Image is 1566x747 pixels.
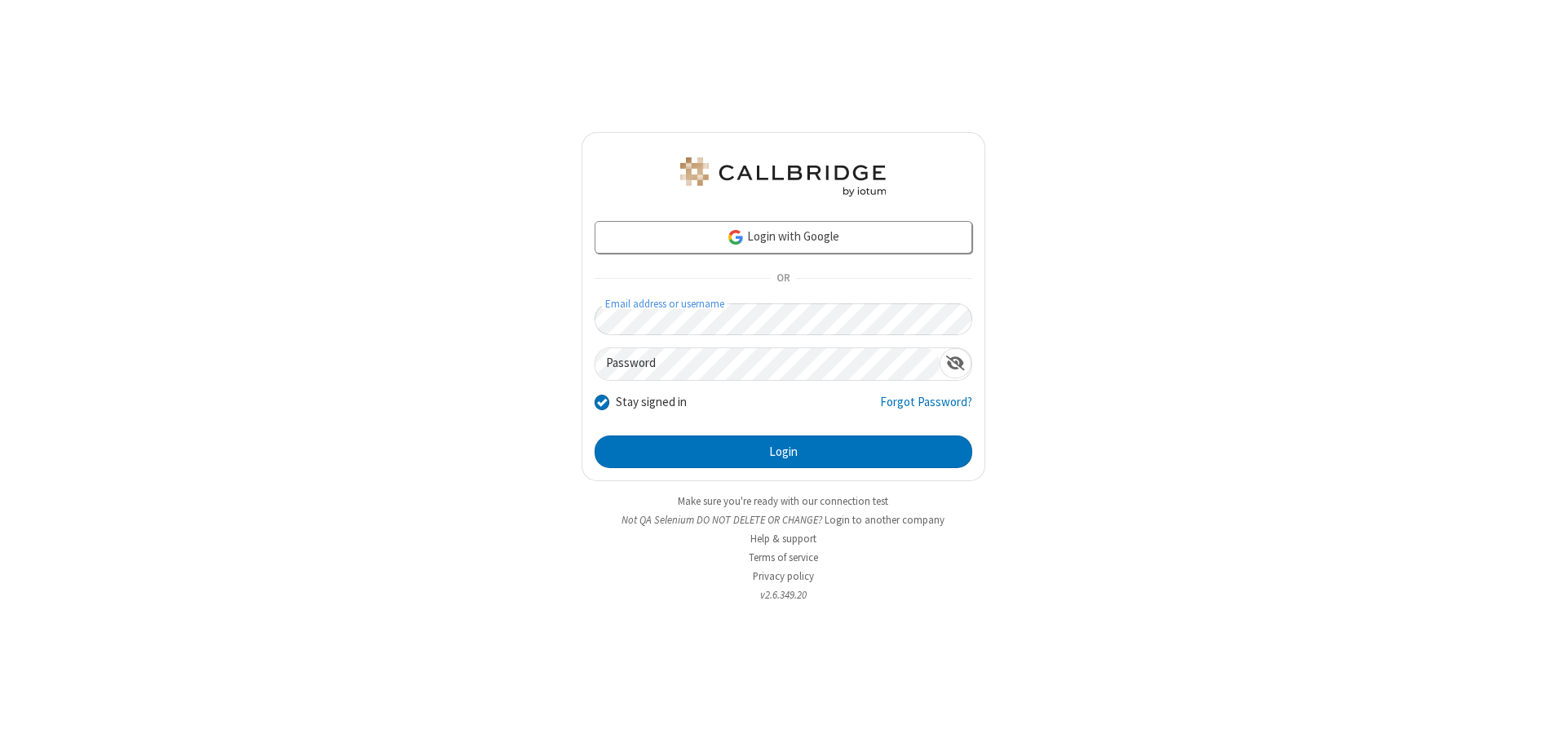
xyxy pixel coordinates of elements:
img: QA Selenium DO NOT DELETE OR CHANGE [677,157,889,197]
li: Not QA Selenium DO NOT DELETE OR CHANGE? [582,512,985,528]
a: Privacy policy [753,569,814,583]
div: Show password [940,348,971,378]
button: Login [595,435,972,468]
img: google-icon.png [727,228,745,246]
input: Email address or username [595,303,972,335]
input: Password [595,348,940,380]
button: Login to another company [825,512,944,528]
a: Help & support [750,532,816,546]
span: OR [770,267,796,290]
a: Terms of service [749,550,818,564]
li: v2.6.349.20 [582,587,985,603]
a: Make sure you're ready with our connection test [678,494,888,508]
label: Stay signed in [616,393,687,412]
a: Forgot Password? [880,393,972,424]
a: Login with Google [595,221,972,254]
